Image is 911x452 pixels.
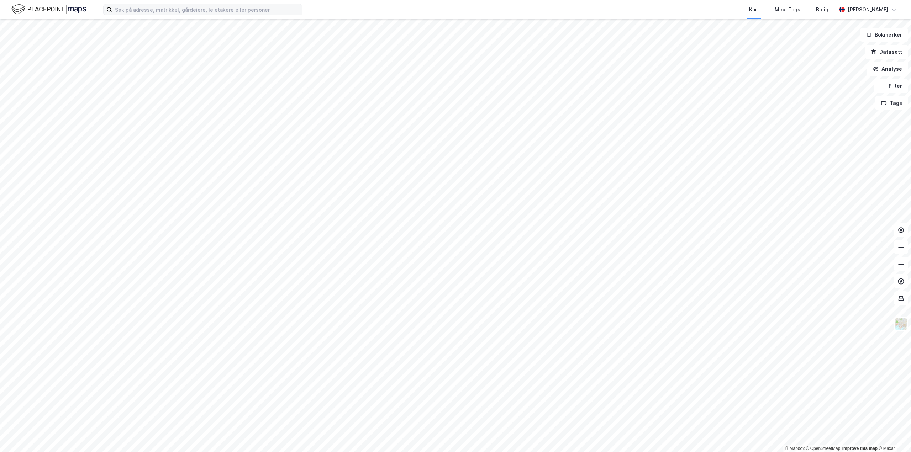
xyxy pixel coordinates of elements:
[875,418,911,452] div: Kontrollprogram for chat
[842,446,878,451] a: Improve this map
[867,62,908,76] button: Analyse
[860,28,908,42] button: Bokmerker
[749,5,759,14] div: Kart
[874,79,908,93] button: Filter
[894,317,908,331] img: Z
[875,418,911,452] iframe: Chat Widget
[785,446,805,451] a: Mapbox
[816,5,828,14] div: Bolig
[875,96,908,110] button: Tags
[865,45,908,59] button: Datasett
[11,3,86,16] img: logo.f888ab2527a4732fd821a326f86c7f29.svg
[848,5,888,14] div: [PERSON_NAME]
[806,446,841,451] a: OpenStreetMap
[112,4,302,15] input: Søk på adresse, matrikkel, gårdeiere, leietakere eller personer
[775,5,800,14] div: Mine Tags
